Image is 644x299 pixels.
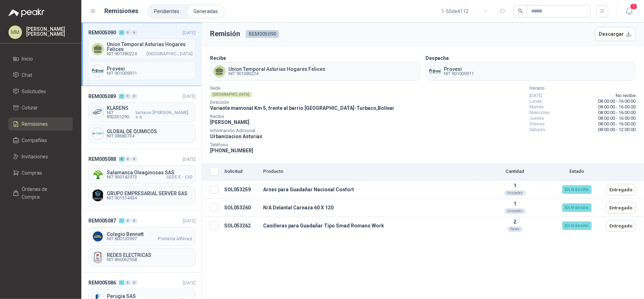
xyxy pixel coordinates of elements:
span: [DATE] [183,157,196,162]
th: Seleccionar/deseleccionar [202,163,221,181]
span: Provesi [107,66,192,71]
span: REM005088 [88,155,116,163]
div: 0 [132,30,137,35]
div: 0 [125,280,131,285]
span: Miércoles [529,110,550,115]
b: Recibe [210,55,226,61]
span: Union Temporal Asturias Hogares Felices [228,67,325,72]
span: 08:00:00 - 16:00:00 [598,104,636,110]
div: Unidades [504,190,526,196]
span: Dirección [210,101,394,104]
span: Cotizar [22,104,38,112]
span: GRUPO EMPRESARIAL SERVER SAS [107,191,192,196]
span: NIT 800133997 [107,237,137,241]
span: Recibe [210,115,394,118]
span: 08:00:00 - 12:00:00 [598,127,636,132]
span: REDES ELECTRICAS [107,253,192,258]
span: Órdenes de Compra [22,185,66,201]
span: No recibe [616,93,636,98]
span: [PERSON_NAME] [210,119,249,125]
span: Union Temporal Asturias Hogares Felices [107,42,192,52]
img: Logo peakr [8,9,45,17]
td: En tránsito [550,199,603,217]
div: 1 [119,280,124,285]
div: 1 [119,94,124,99]
div: 3 [119,30,124,35]
a: Inicio [8,52,73,66]
span: [DATE] [529,93,542,98]
span: 08:00:00 - 16:00:00 [598,110,636,115]
td: N/A Delantal Carnaza 60 X 120 [260,199,480,217]
td: Canilleras para Guadañar Tipo Smad Romano Work [260,217,480,235]
div: [GEOGRAPHIC_DATA] [210,92,252,97]
img: Company Logo [92,106,104,118]
span: Horario [529,86,636,90]
span: KLARENS [107,106,192,111]
span: Inicio [22,55,33,63]
button: Entregado [606,220,636,232]
a: Pendientes [149,5,185,17]
span: REM005087 [88,217,116,225]
span: GLOBAL DE QUIMICOS [107,129,192,134]
p: 1 [482,183,547,188]
div: 0 [132,157,137,162]
span: REM005089 [88,92,116,100]
span: Invitaciones [22,153,48,160]
a: REM005089100[DATE] Company LogoKLARENSNIT 892301290lacteos [PERSON_NAME] s.aCompany LogoGLOBAL DE... [81,86,201,149]
span: [DATE] [183,30,196,35]
td: En tránsito [550,181,603,199]
div: En tránsito [562,185,592,194]
th: Cantidad [480,163,550,181]
span: NIT 901009911 [107,71,192,75]
span: NIT 901514434 [107,196,192,200]
span: 08:00:00 - 16:00:00 [598,115,636,121]
b: Despacha [426,55,449,61]
td: SOL053260 [221,199,260,217]
span: NIT 38683734 [107,134,192,138]
img: Company Logo [92,128,104,140]
span: Martes [529,104,544,110]
span: Compañías [22,136,47,144]
div: 0 [125,218,131,223]
a: Compras [8,166,73,180]
img: Company Logo [92,231,104,242]
a: Remisiones [8,117,73,131]
div: 0 [132,94,137,99]
button: Entregado [606,202,636,214]
a: Generadas [188,5,224,17]
span: REM005086 [88,279,116,287]
span: REM005090 [88,29,116,36]
span: Urbanizacion Asturias [210,134,262,139]
span: Jueves [529,115,544,121]
span: [GEOGRAPHIC_DATA] [146,52,192,56]
span: 08:00:00 - 16:00:00 [598,98,636,104]
div: 0 [125,30,131,35]
td: SOL053262 [221,217,260,235]
span: REM005090 [246,30,279,38]
span: Provesi [444,67,474,72]
span: Solicitudes [22,88,46,95]
a: REM005087100[DATE] Company LogoColegio BennettNIT 800133997Portería AlférezCompany LogoREDES ELEC... [81,211,201,272]
div: En tránsito [562,203,592,212]
a: Solicitudes [8,85,73,98]
span: [DATE] [183,218,196,224]
span: Información Adicional [210,129,394,132]
span: Sábado [529,127,545,132]
a: Compañías [8,134,73,147]
span: Colegio Bennett [107,232,192,237]
div: 1 [119,218,124,223]
span: NIT 901380224 [228,72,325,76]
span: NIT 900142973 [107,175,137,179]
img: Company Logo [92,190,104,201]
button: 1 [623,5,636,18]
p: 2 [482,219,547,225]
p: 1 [482,201,547,207]
span: Variante mamonal Km 5, frente al barrio [GEOGRAPHIC_DATA] - Turbaco , Bolívar [210,105,394,111]
img: Company Logo [92,252,104,263]
span: Remisiones [22,120,48,128]
td: SOL053259 [221,181,260,199]
span: [PHONE_NUMBER] [210,148,253,153]
span: SEDE 5 - CIO [166,175,192,179]
div: 0 [132,280,137,285]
